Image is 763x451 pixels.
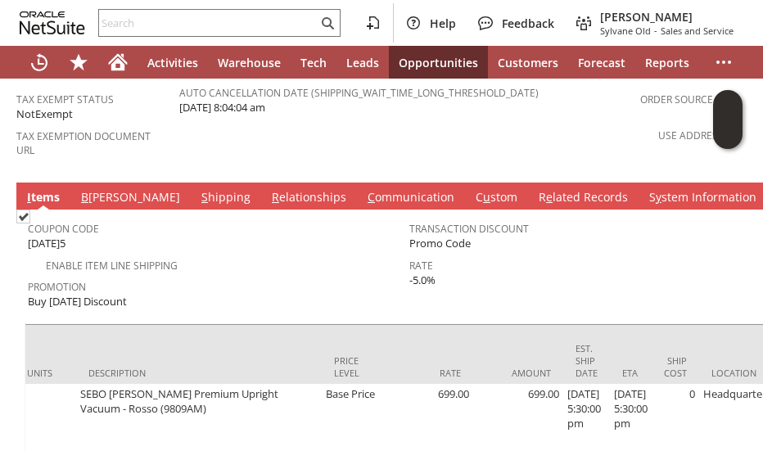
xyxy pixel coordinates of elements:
span: Reports [645,55,689,70]
span: y [656,189,661,205]
a: B[PERSON_NAME] [77,189,184,207]
div: Shortcuts [59,46,98,79]
svg: logo [20,11,85,34]
span: Sylvane Old [600,25,651,37]
span: NotExempt [16,106,73,122]
a: Tax Exemption Document URL [16,129,151,157]
a: Enable Item Line Shipping [46,259,178,273]
a: Home [98,46,138,79]
a: Opportunities [389,46,488,79]
span: Leads [346,55,379,70]
a: Related Records [535,189,632,207]
a: System Information [645,189,761,207]
div: ETA [622,367,639,379]
a: Coupon Code [28,222,99,236]
span: - [654,25,657,37]
div: Est. Ship Date [576,342,598,379]
span: e [546,189,553,205]
a: Use Address V2 [658,129,738,142]
svg: Search [318,13,337,33]
div: Rate [395,367,461,379]
span: C [368,189,375,205]
span: [DATE]5 [28,236,65,251]
div: Units [27,367,64,379]
a: Leads [336,46,389,79]
a: Relationships [268,189,350,207]
div: Price Level [334,354,371,379]
span: Buy [DATE] Discount [28,294,127,309]
a: Custom [472,189,521,207]
a: Shipping [197,189,255,207]
span: Promo Code [409,236,471,251]
span: Opportunities [399,55,478,70]
a: Items [23,189,64,207]
svg: Home [108,52,128,72]
a: Activities [138,46,208,79]
span: Oracle Guided Learning Widget. To move around, please hold and drag [713,120,743,150]
a: Reports [635,46,699,79]
span: B [81,189,88,205]
iframe: Click here to launch Oracle Guided Learning Help Panel [713,90,743,149]
div: More menus [704,46,743,79]
span: S [201,189,208,205]
a: Tech [291,46,336,79]
a: Order Source [640,92,713,106]
span: u [483,189,490,205]
span: Forecast [578,55,625,70]
span: Help [430,16,456,31]
a: Forecast [568,46,635,79]
span: Customers [498,55,558,70]
a: Promotion [28,280,86,294]
a: Warehouse [208,46,291,79]
svg: Recent Records [29,52,49,72]
div: Amount [485,367,551,379]
span: [PERSON_NAME] [600,9,734,25]
span: R [272,189,279,205]
div: Ship Cost [664,354,687,379]
a: Auto Cancellation Date (shipping_wait_time_long_threshold_date) [179,86,539,100]
img: Checked [16,210,30,223]
a: Tax Exempt Status [16,92,114,106]
span: Warehouse [218,55,281,70]
div: Description [88,367,309,379]
span: I [27,189,31,205]
span: [DATE] 8:04:04 am [179,100,265,115]
span: Activities [147,55,198,70]
svg: Shortcuts [69,52,88,72]
span: -5.0% [409,273,436,288]
input: Search [99,13,318,33]
div: Location [711,367,763,379]
span: Feedback [502,16,554,31]
a: Recent Records [20,46,59,79]
span: Sales and Service [661,25,734,37]
a: Transaction Discount [409,222,529,236]
span: Tech [300,55,327,70]
a: Rate [409,259,433,273]
a: Customers [488,46,568,79]
a: Communication [363,189,458,207]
